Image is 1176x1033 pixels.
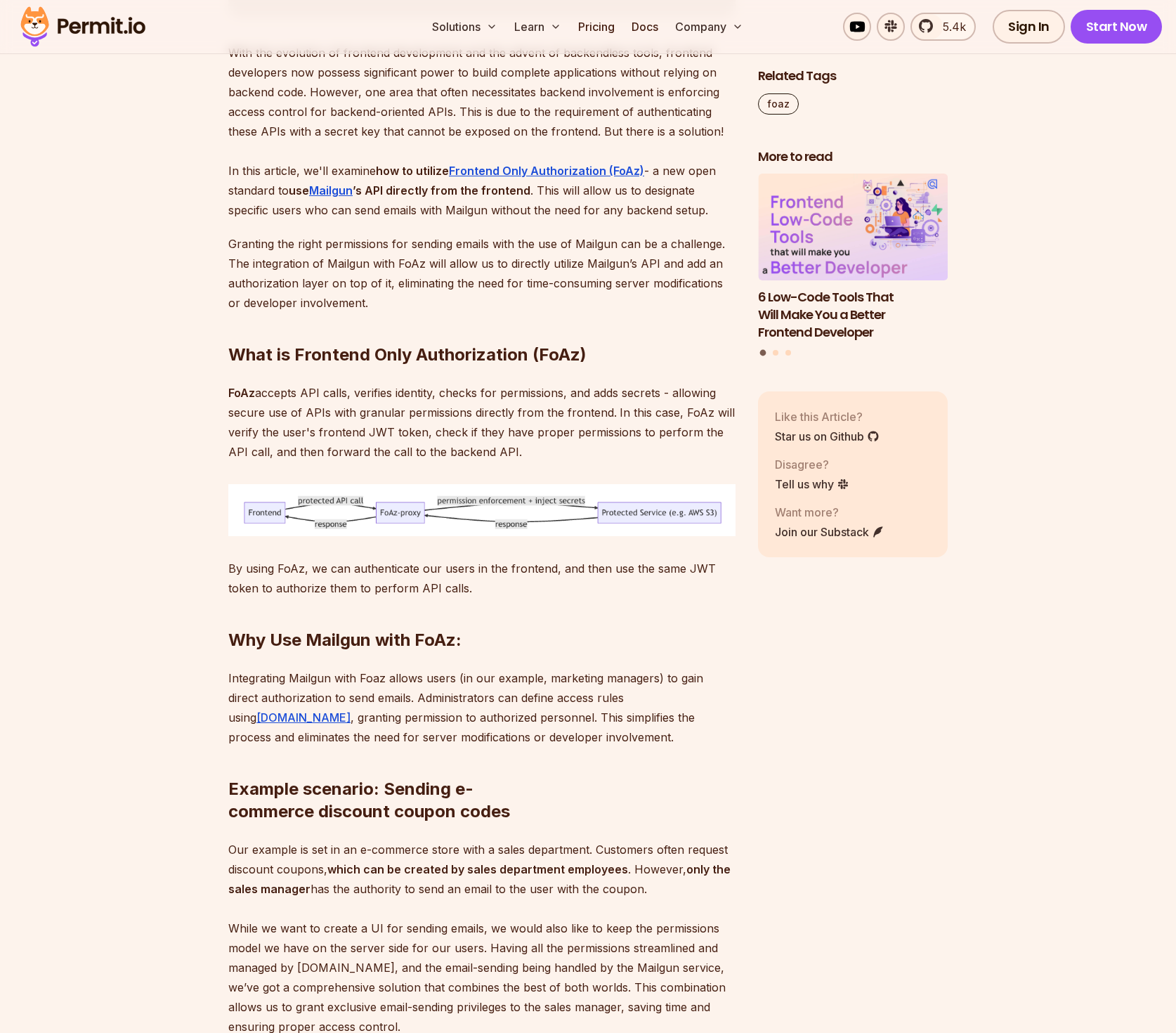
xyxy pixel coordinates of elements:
[228,383,736,462] p: accepts API calls, verifies identity, checks for permissions, and adds secrets - allowing secure ...
[773,350,778,356] button: Go to slide 2
[910,13,976,41] a: 5.4k
[426,13,503,41] button: Solutions
[785,350,791,356] button: Go to slide 3
[228,386,255,400] strong: FoAz
[758,174,948,281] img: 6 Low-Code Tools That Will Make You a Better Frontend Developer
[758,67,948,85] h2: Related Tags
[758,174,948,342] li: 1 of 3
[775,408,880,425] p: Like this Article?
[669,13,749,41] button: Company
[327,862,628,876] strong: which can be created by sales department employees
[775,456,849,473] p: Disagree?
[1071,10,1163,44] a: Start Now
[289,183,309,197] strong: use
[758,289,948,341] h3: 6 Low-Code Tools That Will Make You a Better Frontend Developer
[228,573,736,651] h2: Why Use Mailgun with FoAz:
[376,164,449,178] strong: how to utilize
[934,18,966,35] span: 5.4k
[573,13,620,41] a: Pricing
[228,287,736,366] h2: What is Frontend Only Authorization (FoAz)
[626,13,664,41] a: Docs
[758,93,799,115] a: foaz
[228,484,736,537] img: foaz_diagram.png
[509,13,567,41] button: Learn
[353,183,530,197] strong: ’s API directly from the frontend
[228,43,736,220] p: With the evolution of frontend development and the advent of backendless tools, frontend develope...
[775,504,884,521] p: Want more?
[775,524,884,540] a: Join our Substack
[760,350,766,356] button: Go to slide 1
[449,164,644,178] a: Frontend Only Authorization (FoAz)
[758,174,948,358] div: Posts
[14,3,152,51] img: Permit logo
[309,183,353,197] a: Mailgun
[775,476,849,493] a: Tell us why
[228,559,736,598] p: By using FoAz, we can authenticate our users in the frontend, and then use the same JWT token to ...
[758,148,948,166] h2: More to read
[758,174,948,342] a: 6 Low-Code Tools That Will Make You a Better Frontend Developer6 Low-Code Tools That Will Make Yo...
[775,428,880,445] a: Star us on Github
[993,10,1065,44] a: Sign In
[228,722,736,823] h2: Example scenario: Sending e-commerce discount coupon codes
[228,234,736,313] p: Granting the right permissions for sending emails with the use of Mailgun can be a challenge. The...
[228,668,736,747] p: Integrating Mailgun with Foaz allows users (in our example, marketing managers) to gain direct au...
[256,710,351,725] a: [DOMAIN_NAME]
